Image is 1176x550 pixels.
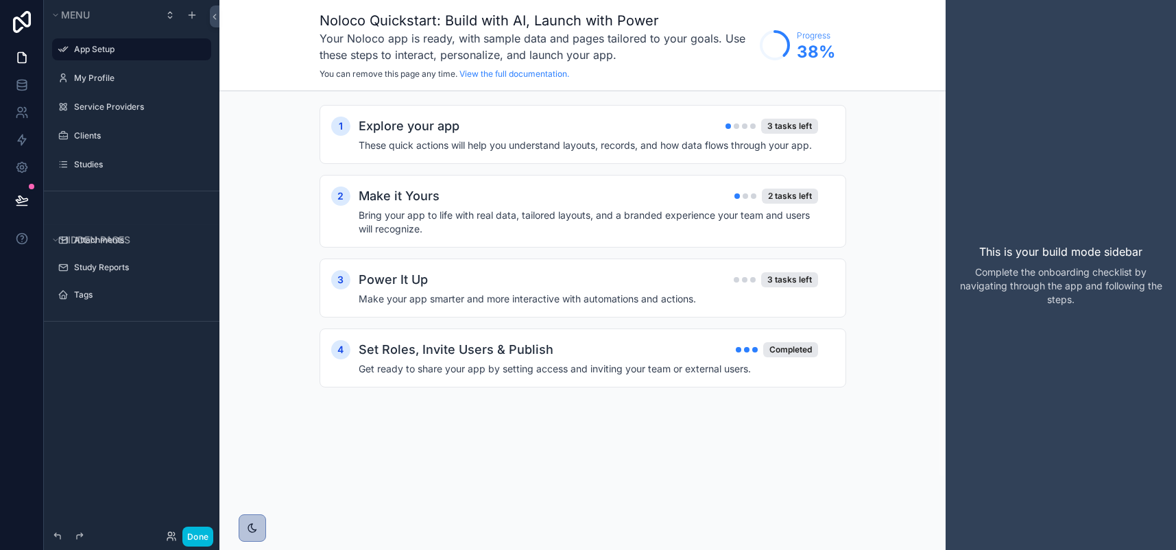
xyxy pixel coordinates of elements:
div: 2 [331,187,350,206]
p: This is your build mode sidebar [979,243,1142,260]
h2: Make it Yours [359,187,440,206]
label: Study Reports [74,262,203,273]
label: Studies [74,159,203,170]
h4: Bring your app to life with real data, tailored layouts, and a branded experience your team and u... [359,208,818,236]
label: Clients [74,130,203,141]
button: Menu [49,5,156,25]
div: Completed [763,342,818,357]
h2: Set Roles, Invite Users & Publish [359,340,553,359]
h3: Your Noloco app is ready, with sample data and pages tailored to your goals. Use these steps to i... [320,30,753,63]
div: 1 [331,117,350,136]
button: Hidden pages [49,230,206,250]
span: Progress [797,30,835,41]
button: Done [182,527,213,547]
h4: These quick actions will help you understand layouts, records, and how data flows through your app. [359,139,818,152]
div: 3 [331,270,350,289]
label: Tags [74,289,203,300]
label: My Profile [74,73,203,84]
div: 2 tasks left [762,189,818,204]
h2: Power It Up [359,270,428,289]
h1: Noloco Quickstart: Build with AI, Launch with Power [320,11,753,30]
h2: Explore your app [359,117,459,136]
div: scrollable content [219,91,946,429]
label: App Setup [74,44,203,55]
span: Menu [61,9,90,21]
h4: Get ready to share your app by setting access and inviting your team or external users. [359,362,818,376]
div: 3 tasks left [761,119,818,134]
div: 4 [331,340,350,359]
h4: Make your app smarter and more interactive with automations and actions. [359,292,818,306]
div: 3 tasks left [761,272,818,287]
p: Complete the onboarding checklist by navigating through the app and following the steps. [957,265,1165,307]
a: View the full documentation. [459,69,569,79]
span: 38 % [797,41,835,63]
label: Attachments [74,235,203,246]
label: Service Providers [74,101,203,112]
span: You can remove this page any time. [320,69,457,79]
